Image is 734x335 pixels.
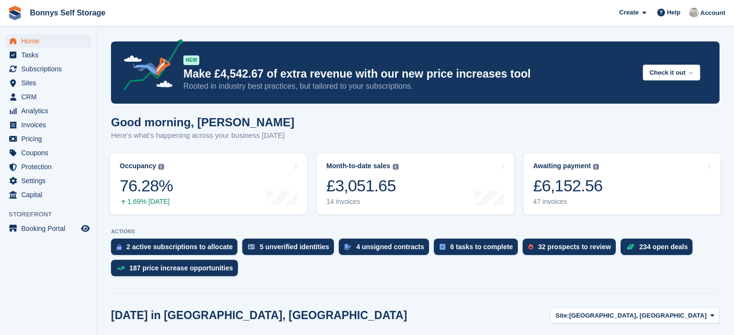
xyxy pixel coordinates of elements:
a: menu [5,62,91,76]
img: icon-info-grey-7440780725fd019a000dd9b08b2336e03edf1995a4989e88bcd33f0948082b44.svg [158,164,164,170]
img: icon-info-grey-7440780725fd019a000dd9b08b2336e03edf1995a4989e88bcd33f0948082b44.svg [393,164,399,170]
a: menu [5,174,91,188]
a: menu [5,188,91,201]
div: 187 price increase opportunities [129,264,233,272]
span: Coupons [21,146,79,160]
a: 6 tasks to complete [434,239,523,260]
span: Site: [555,311,569,321]
h1: Good morning, [PERSON_NAME] [111,116,294,129]
div: 76.28% [120,176,173,196]
span: Pricing [21,132,79,146]
a: menu [5,118,91,132]
div: 4 unsigned contracts [356,243,424,251]
a: 4 unsigned contracts [339,239,434,260]
div: £3,051.65 [326,176,398,196]
div: 32 prospects to review [538,243,611,251]
span: Home [21,34,79,48]
span: Protection [21,160,79,174]
div: NEW [183,55,199,65]
img: price-adjustments-announcement-icon-8257ccfd72463d97f412b2fc003d46551f7dbcb40ab6d574587a9cd5c0d94... [115,39,183,94]
p: ACTIONS [111,228,720,235]
a: menu [5,76,91,90]
span: Subscriptions [21,62,79,76]
img: verify_identity-adf6edd0f0f0b5bbfe63781bf79b02c33cf7c696d77639b501bdc392416b5a36.svg [248,244,255,250]
a: menu [5,48,91,62]
a: menu [5,146,91,160]
span: Tasks [21,48,79,62]
a: 234 open deals [621,239,697,260]
span: Account [700,8,725,18]
img: task-75834270c22a3079a89374b754ae025e5fb1db73e45f91037f5363f120a921f8.svg [440,244,445,250]
button: Site: [GEOGRAPHIC_DATA], [GEOGRAPHIC_DATA] [550,308,720,323]
a: menu [5,160,91,174]
span: Settings [21,174,79,188]
a: 187 price increase opportunities [111,260,243,281]
div: Month-to-date sales [326,162,390,170]
button: Check it out → [643,65,700,80]
img: prospect-51fa495bee0391a8d652442698ab0144808aea92771e9ea1ae160a38d050c398.svg [528,244,533,250]
img: deal-1b604bf984904fb50ccaf53a9ad4b4a5d6e5aea283cecdc64d6e3604feb123c2.svg [626,243,635,250]
span: Capital [21,188,79,201]
a: menu [5,34,91,48]
span: CRM [21,90,79,104]
span: Create [619,8,638,17]
span: Storefront [9,210,96,219]
span: Help [667,8,680,17]
img: stora-icon-8386f47178a22dfd0bd8f6a31ec36ba5ce8667c1dd55bd0f319d3a0aa187defe.svg [8,6,22,20]
a: 2 active subscriptions to allocate [111,239,242,260]
span: Invoices [21,118,79,132]
span: Analytics [21,104,79,118]
a: 5 unverified identities [242,239,339,260]
a: Month-to-date sales £3,051.65 14 invoices [317,153,513,214]
img: icon-info-grey-7440780725fd019a000dd9b08b2336e03edf1995a4989e88bcd33f0948082b44.svg [593,164,599,170]
span: Booking Portal [21,222,79,235]
div: 1.69% [DATE] [120,198,173,206]
div: 6 tasks to complete [450,243,513,251]
a: menu [5,104,91,118]
div: Occupancy [120,162,156,170]
div: 47 invoices [533,198,603,206]
a: menu [5,90,91,104]
a: 32 prospects to review [523,239,621,260]
p: Make £4,542.67 of extra revenue with our new price increases tool [183,67,635,81]
div: 234 open deals [639,243,688,251]
img: active_subscription_to_allocate_icon-d502201f5373d7db506a760aba3b589e785aa758c864c3986d89f69b8ff3... [117,244,122,250]
p: Rooted in industry best practices, but tailored to your subscriptions. [183,81,635,92]
a: Preview store [80,223,91,234]
div: 5 unverified identities [260,243,329,251]
img: James Bonny [689,8,699,17]
a: menu [5,132,91,146]
img: contract_signature_icon-13c848040528278c33f63329250d36e43548de30e8caae1d1a13099fd9432cc5.svg [345,244,351,250]
span: [GEOGRAPHIC_DATA], [GEOGRAPHIC_DATA] [569,311,706,321]
span: Sites [21,76,79,90]
img: price_increase_opportunities-93ffe204e8149a01c8c9dc8f82e8f89637d9d84a8eef4429ea346261dce0b2c0.svg [117,266,125,270]
a: Awaiting payment £6,152.56 47 invoices [524,153,720,214]
h2: [DATE] in [GEOGRAPHIC_DATA], [GEOGRAPHIC_DATA] [111,309,407,322]
a: Occupancy 76.28% 1.69% [DATE] [110,153,307,214]
div: £6,152.56 [533,176,603,196]
div: 2 active subscriptions to allocate [126,243,233,251]
a: Bonnys Self Storage [26,5,109,21]
a: menu [5,222,91,235]
div: 14 invoices [326,198,398,206]
div: Awaiting payment [533,162,591,170]
p: Here's what's happening across your business [DATE] [111,130,294,141]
